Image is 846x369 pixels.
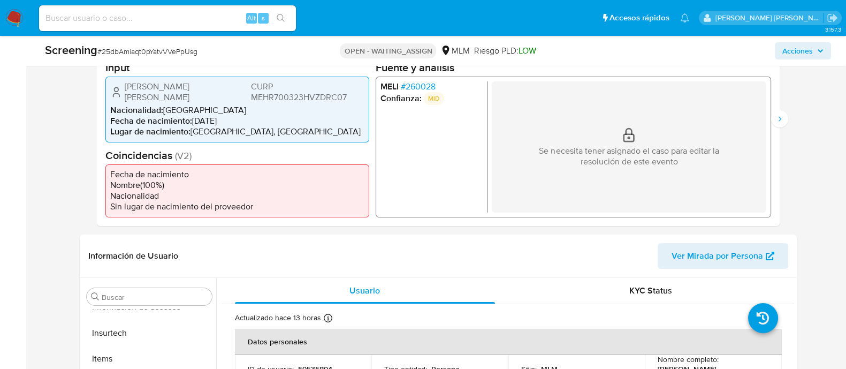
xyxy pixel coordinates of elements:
th: Datos personales [235,329,782,355]
p: Actualizado hace 13 horas [235,313,321,323]
span: Alt [247,13,256,23]
span: Acciones [782,42,813,59]
button: Insurtech [82,320,216,346]
span: Ver Mirada por Persona [672,243,763,269]
b: Screening [45,41,97,58]
span: 3.157.3 [825,25,841,34]
button: search-icon [270,11,292,26]
p: Nombre completo : [658,355,719,364]
span: Accesos rápidos [609,12,669,24]
span: Riesgo PLD: [474,45,536,57]
input: Buscar [102,292,208,302]
div: MLM [440,45,469,57]
span: Usuario [349,284,380,297]
h1: Información de Usuario [88,251,178,261]
button: Buscar [91,292,100,301]
span: s [262,13,265,23]
a: Notificaciones [680,13,689,22]
span: # 25dbAmiaqt0pYatvVVePpUsg [97,46,197,57]
span: LOW [518,44,536,57]
p: OPEN - WAITING_ASSIGN [340,43,436,58]
p: anamaria.arriagasanchez@mercadolibre.com.mx [715,13,824,23]
span: KYC Status [629,284,672,297]
input: Buscar usuario o caso... [39,11,296,25]
button: Ver Mirada por Persona [658,243,788,269]
button: Acciones [775,42,831,59]
a: Salir [827,12,838,24]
